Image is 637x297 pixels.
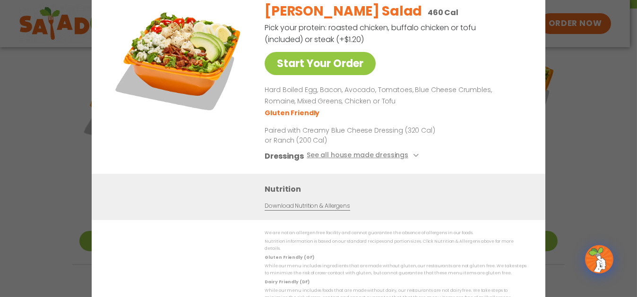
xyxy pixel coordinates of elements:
strong: Gluten Friendly (GF) [265,254,314,260]
h3: Nutrition [265,183,531,195]
a: Start Your Order [265,52,376,75]
li: Gluten Friendly [265,108,321,118]
h2: [PERSON_NAME] Salad [265,1,422,21]
p: Pick your protein: roasted chicken, buffalo chicken or tofu (included) or steak (+$1.20) [265,22,477,45]
p: While our menu includes ingredients that are made without gluten, our restaurants are not gluten ... [265,263,526,277]
p: We are not an allergen free facility and cannot guarantee the absence of allergens in our foods. [265,229,526,237]
a: Download Nutrition & Allergens [265,201,350,210]
p: Paired with Creamy Blue Cheese Dressing (320 Cal) or Ranch (200 Cal) [265,125,439,145]
h3: Dressings [265,150,304,161]
strong: Dairy Friendly (DF) [265,279,309,284]
p: Nutrition information is based on our standard recipes and portion sizes. Click Nutrition & Aller... [265,238,526,253]
p: 460 Cal [428,7,458,18]
img: wpChatIcon [586,246,612,272]
button: See all house made dressings [307,150,422,161]
p: Hard Boiled Egg, Bacon, Avocado, Tomatoes, Blue Cheese Crumbles, Romaine, Mixed Greens, Chicken o... [265,85,523,107]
